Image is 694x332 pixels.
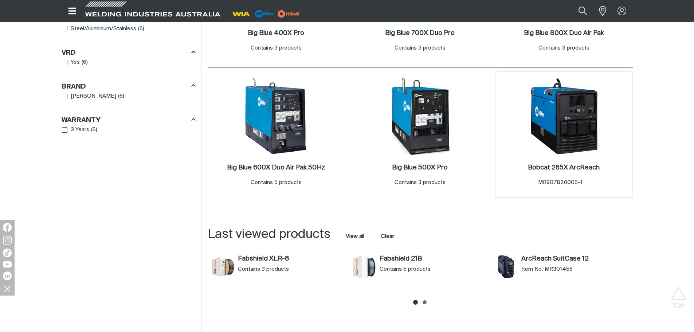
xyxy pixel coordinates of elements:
div: Contains 5 products [251,179,302,187]
div: Contains 3 products [238,266,345,273]
span: Yes [71,58,80,67]
a: Steel/Aluminium/Stainless [62,24,137,34]
a: [PERSON_NAME] [62,91,117,101]
img: TikTok [3,249,12,257]
ul: Warranty [62,125,195,135]
span: [PERSON_NAME] [71,92,116,101]
span: MR301456 [545,266,573,273]
a: Bobcat 265X ArcReach [528,164,600,172]
a: Big Blue 700X Duo Pro [385,29,455,38]
ul: VRD [62,58,195,67]
ul: Weldable Materials [62,24,195,34]
a: ArcReach SuitCase 12 [521,255,629,263]
img: miller [275,8,302,19]
button: Clear all last viewed products [380,231,396,241]
img: Facebook [3,223,12,232]
h2: Last viewed products [208,226,330,243]
h2: Big Blue 600X Duo Air Pak 50Hz [227,164,325,171]
h3: Warranty [62,116,101,125]
a: Big Blue 400X Pro [248,29,304,38]
article: Fabshield 21B (Fabshield 21B) [349,254,491,286]
span: Item No. [521,266,543,273]
span: ( 6 ) [138,25,144,33]
button: Search products [571,3,595,19]
a: Big Blue 500X Pro [392,164,448,172]
a: Yes [62,58,80,67]
h2: Bobcat 265X ArcReach [528,164,600,171]
span: ( 6 ) [91,126,97,134]
img: hide socials [1,282,13,295]
h2: Big Blue 500X Pro [392,164,448,171]
button: Scroll to top [670,286,687,303]
div: Contains 3 products [538,44,589,52]
a: Fabshield 21B [380,255,487,263]
img: LinkedIn [3,272,12,280]
a: 3 Years [62,125,90,135]
img: Bobcat 265X ArcReach [525,77,603,155]
a: View all last viewed products [346,233,364,240]
div: VRD [62,48,196,58]
h2: Big Blue 700X Duo Pro [385,30,455,36]
div: Contains 3 products [395,44,446,52]
span: MR907826005-1 [538,180,583,185]
a: Big Blue 800X Duo Air Pak [524,29,604,38]
a: miller [275,11,302,16]
span: ( 6 ) [118,92,124,101]
a: Fabshield XLR-8 [238,255,345,263]
h3: Brand [62,83,86,91]
div: Contains 5 products [380,266,487,273]
img: Instagram [3,236,12,245]
a: Big Blue 600X Duo Air Pak 50Hz [227,164,325,172]
img: Big Blue 600X Duo Air Pak 50Hz [237,77,315,155]
article: ArcReach SuitCase 12 (MR301456) [491,254,632,286]
span: ( 6 ) [82,58,88,67]
ul: Brand [62,91,195,101]
img: ArcReach SuitCase 12 [494,255,518,278]
h3: VRD [62,49,76,57]
span: 3 Years [71,126,89,134]
img: YouTube [3,261,12,267]
div: Brand [62,81,196,91]
h2: Big Blue 800X Duo Air Pak [524,30,604,36]
img: Fabshield XLR-8 [211,255,235,278]
img: Big Blue 500X Pro [381,77,459,155]
span: Steel/Aluminium/Stainless [71,25,136,33]
article: Fabshield XLR-8 (Fabshield XLR-8) [208,254,349,286]
h2: Big Blue 400X Pro [248,30,304,36]
div: Contains 3 products [395,179,446,187]
div: Warranty [62,115,196,125]
input: Product name or item number... [561,3,595,19]
img: Fabshield 21B [353,255,376,278]
div: Contains 3 products [251,44,302,52]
